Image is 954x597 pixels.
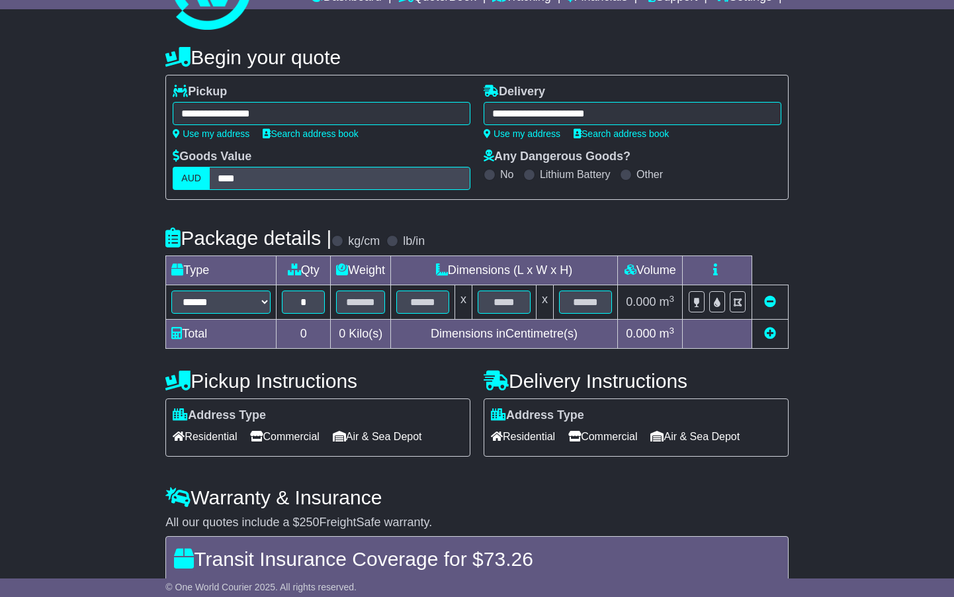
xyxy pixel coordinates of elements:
span: m [659,327,674,340]
a: Search address book [263,128,358,139]
label: Address Type [173,408,266,423]
td: Kilo(s) [331,320,391,349]
label: Goods Value [173,150,251,164]
label: Address Type [491,408,584,423]
div: All our quotes include a $ FreightSafe warranty. [165,516,788,530]
td: Type [166,256,277,285]
h4: Package details | [165,227,331,249]
a: Remove this item [764,295,776,308]
sup: 3 [669,294,674,304]
label: No [500,168,513,181]
td: Qty [277,256,331,285]
td: Weight [331,256,391,285]
span: © One World Courier 2025. All rights reserved. [165,582,357,592]
h4: Delivery Instructions [484,370,789,392]
h4: Begin your quote [165,46,788,68]
a: Search address book [574,128,669,139]
sup: 3 [669,326,674,336]
span: Residential [173,426,237,447]
h4: Warranty & Insurance [165,486,788,508]
label: AUD [173,167,210,190]
label: lb/in [403,234,425,249]
td: x [455,285,472,320]
td: Total [166,320,277,349]
td: Dimensions (L x W x H) [391,256,618,285]
span: Commercial [568,426,637,447]
td: 0 [277,320,331,349]
td: x [537,285,554,320]
label: Other [636,168,663,181]
h4: Transit Insurance Coverage for $ [174,548,779,570]
span: 0.000 [626,295,656,308]
h4: Pickup Instructions [165,370,470,392]
label: kg/cm [348,234,380,249]
label: Pickup [173,85,227,99]
span: 0.000 [626,327,656,340]
a: Add new item [764,327,776,340]
td: Dimensions in Centimetre(s) [391,320,618,349]
span: m [659,295,674,308]
td: Volume [618,256,683,285]
label: Delivery [484,85,545,99]
span: 250 [299,516,319,529]
label: Lithium Battery [540,168,611,181]
label: Any Dangerous Goods? [484,150,630,164]
span: Air & Sea Depot [333,426,422,447]
span: Air & Sea Depot [650,426,740,447]
a: Use my address [173,128,249,139]
span: 73.26 [484,548,533,570]
span: 0 [339,327,345,340]
span: Residential [491,426,555,447]
span: Commercial [250,426,319,447]
a: Use my address [484,128,560,139]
